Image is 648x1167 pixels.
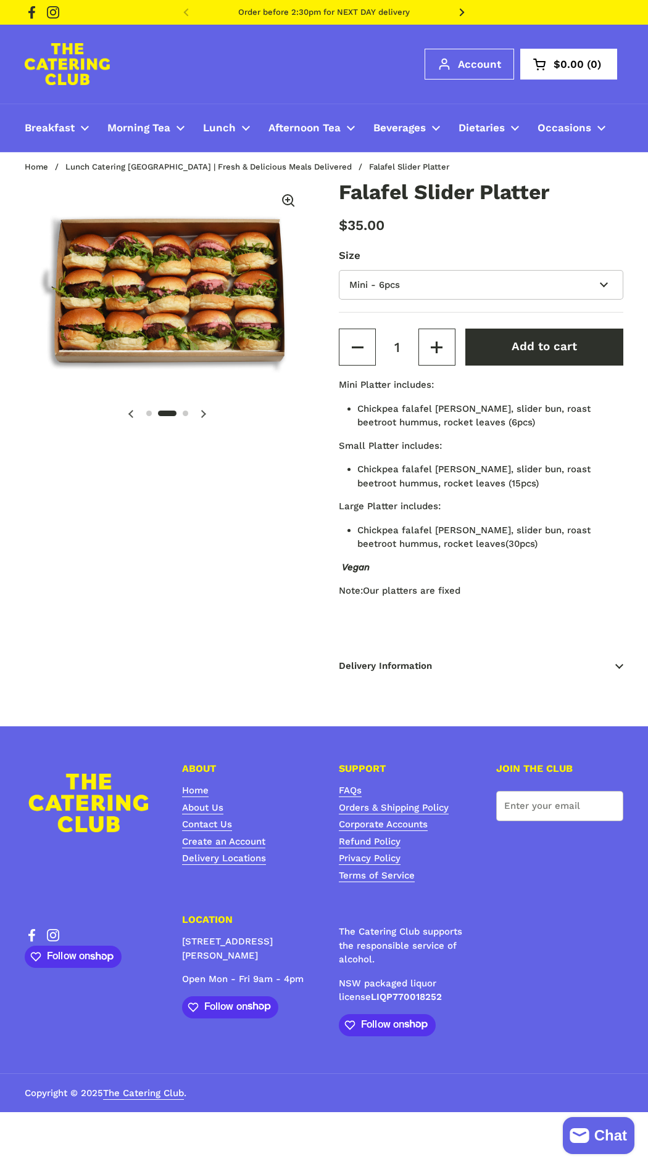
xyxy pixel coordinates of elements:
[449,113,528,142] a: Dietaries
[65,162,352,171] a: Lunch Catering [GEOGRAPHIC_DATA] | Fresh & Delicious Meals Delivered
[98,113,194,142] a: Morning Tea
[339,764,467,774] h4: SUPPORT
[512,340,577,353] span: Add to cart
[203,121,236,136] span: Lunch
[496,791,624,821] input: Enter your email
[339,217,384,233] span: $35.00
[25,163,462,171] nav: breadcrumbs
[554,59,584,70] span: $0.00
[339,853,401,865] a: Privacy Policy
[342,562,370,573] strong: Vegan
[339,248,623,263] label: Size
[339,182,623,203] h1: Falafel Slider Platter
[182,972,310,986] p: Open Mon - Fri 9am - 4pm
[592,791,623,821] button: Submit
[339,501,441,512] b: Large Platter includes:
[182,764,310,774] h4: ABOUT
[357,525,591,550] span: Chickpea falafel [PERSON_NAME], slider bun, roast beetroot hummus, rocket leaves
[182,819,232,831] a: Contact Us
[364,113,449,142] a: Beverages
[339,785,362,797] a: FAQs
[496,764,624,774] h4: JOIN THE CLUB
[339,977,467,1004] p: NSW packaged liquor license
[339,379,434,390] b: Mini Platter includes:
[359,163,362,171] span: /
[357,523,623,551] li: (30pcs)
[459,121,505,136] span: Dietaries
[418,329,455,366] button: Increase quantity
[339,329,376,366] button: Decrease quantity
[182,935,310,962] p: [STREET_ADDRESS][PERSON_NAME]
[363,585,460,596] span: Our platters are fixed
[357,403,591,428] span: Chickpea falafel [PERSON_NAME], slider bun, roast beetroot hummus, rocket leaves (6pcs)
[538,121,591,136] span: Occasions
[194,113,259,142] a: Lunch
[339,585,363,596] i: Note:
[107,121,170,136] span: Morning Tea
[25,182,309,395] img: Falafel Slider Platter
[103,1087,184,1100] a: The Catering Club
[373,121,426,136] span: Beverages
[182,785,209,797] a: Home
[182,853,266,865] a: Delivery Locations
[339,802,449,814] a: Orders & Shipping Policy
[25,43,110,85] img: The Catering Club
[559,1117,638,1157] inbox-online-store-chat: Shopify online store chat
[339,440,442,451] b: Small Platter includes:
[357,464,591,489] span: Chickpea falafel [PERSON_NAME], slider bun, roast beetroot hummus, rocket leaves (15pcs)
[25,162,48,171] a: Home
[25,1086,186,1100] span: Copyright © 2025 .
[182,836,265,848] a: Create an Account
[182,915,310,925] h4: LOCATION
[339,925,467,967] p: The Catering Club supports the responsible service of alcohol.
[339,647,623,685] span: Delivery Information
[584,59,604,70] span: 0
[182,802,223,814] a: About Us
[268,121,341,136] span: Afternoon Tea
[15,113,98,142] a: Breakfast
[528,113,615,142] a: Occasions
[371,991,442,1002] strong: LIQP770018252
[425,49,514,80] a: Account
[339,836,401,848] a: Refund Policy
[238,8,410,17] a: Order before 2:30pm for NEXT DAY delivery
[465,329,623,366] button: Add to cart
[369,163,449,171] span: Falafel Slider Platter
[25,121,75,136] span: Breakfast
[55,163,59,171] span: /
[259,113,364,142] a: Afternoon Tea
[339,870,415,882] a: Terms of Service
[339,819,428,831] a: Corporate Accounts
